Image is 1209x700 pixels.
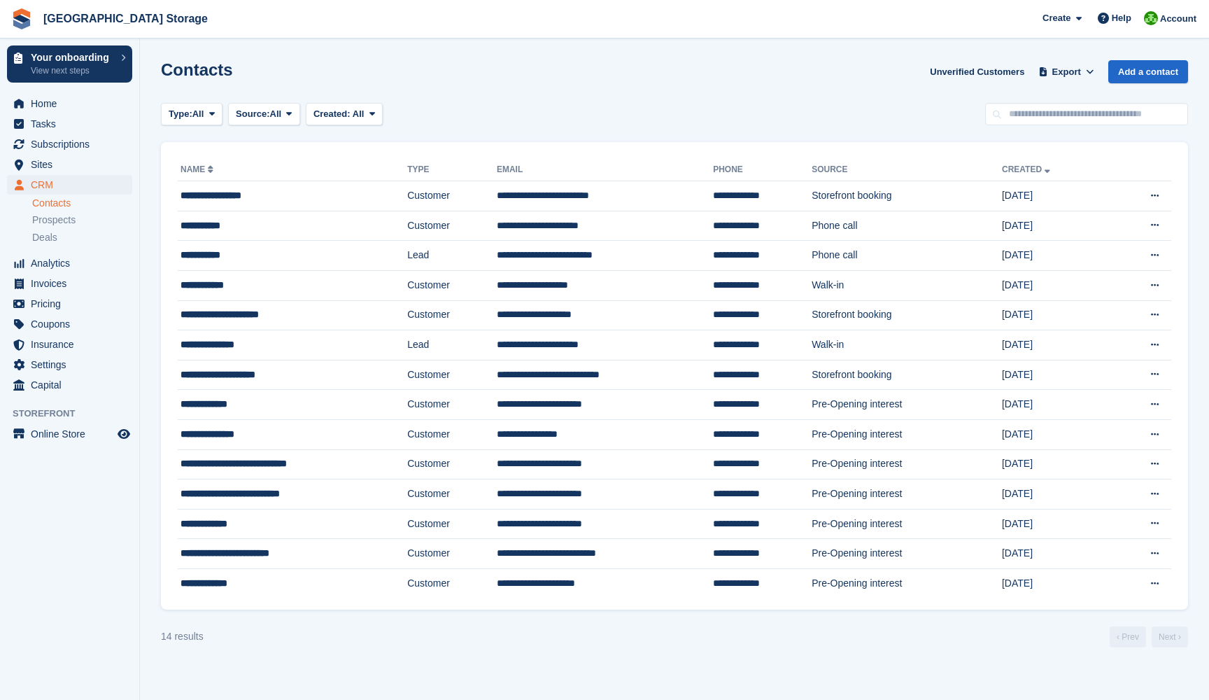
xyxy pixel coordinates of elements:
span: Prospects [32,213,76,227]
a: menu [7,253,132,273]
span: CRM [31,175,115,195]
th: Phone [713,159,812,181]
td: Customer [407,449,497,479]
td: [DATE] [1002,330,1110,360]
span: Settings [31,355,115,374]
td: [DATE] [1002,539,1110,569]
td: Customer [407,211,497,241]
a: menu [7,134,132,154]
td: Customer [407,479,497,510]
h1: Contacts [161,60,233,79]
td: Customer [407,390,497,420]
td: Storefront booking [812,181,1002,211]
a: menu [7,155,132,174]
a: Your onboarding View next steps [7,45,132,83]
span: All [192,107,204,121]
span: Pricing [31,294,115,314]
span: Created: [313,108,351,119]
span: Export [1052,65,1081,79]
td: Customer [407,270,497,300]
td: [DATE] [1002,568,1110,598]
a: Contacts [32,197,132,210]
nav: Page [1107,626,1191,647]
td: Walk-in [812,330,1002,360]
button: Source: All [228,103,300,126]
td: Phone call [812,241,1002,271]
td: [DATE] [1002,241,1110,271]
td: Pre-Opening interest [812,419,1002,449]
span: All [270,107,282,121]
td: [DATE] [1002,449,1110,479]
td: Customer [407,181,497,211]
th: Email [497,159,713,181]
a: Name [181,164,216,174]
a: Preview store [115,426,132,442]
span: Create [1042,11,1070,25]
a: menu [7,314,132,334]
a: menu [7,114,132,134]
td: Pre-Opening interest [812,509,1002,539]
td: Customer [407,300,497,330]
td: Lead [407,241,497,271]
td: Storefront booking [812,300,1002,330]
td: Pre-Opening interest [812,568,1002,598]
a: Created [1002,164,1053,174]
td: Customer [407,509,497,539]
a: menu [7,94,132,113]
th: Type [407,159,497,181]
img: stora-icon-8386f47178a22dfd0bd8f6a31ec36ba5ce8667c1dd55bd0f319d3a0aa187defe.svg [11,8,32,29]
td: Phone call [812,211,1002,241]
td: [DATE] [1002,509,1110,539]
td: Customer [407,568,497,598]
a: Deals [32,230,132,245]
span: Insurance [31,335,115,354]
button: Type: All [161,103,222,126]
span: Home [31,94,115,113]
span: Coupons [31,314,115,334]
a: Prospects [32,213,132,227]
span: All [353,108,365,119]
a: [GEOGRAPHIC_DATA] Storage [38,7,213,30]
span: Storefront [13,407,139,421]
span: Invoices [31,274,115,293]
td: Storefront booking [812,360,1002,390]
span: Sites [31,155,115,174]
a: menu [7,375,132,395]
a: menu [7,274,132,293]
span: Account [1160,12,1196,26]
a: menu [7,335,132,354]
td: Pre-Opening interest [812,449,1002,479]
td: Customer [407,360,497,390]
span: Source: [236,107,269,121]
a: menu [7,424,132,444]
span: Online Store [31,424,115,444]
div: 14 results [161,629,204,644]
span: Capital [31,375,115,395]
a: Unverified Customers [924,60,1030,83]
button: Export [1035,60,1097,83]
td: Customer [407,419,497,449]
td: [DATE] [1002,300,1110,330]
td: Walk-in [812,270,1002,300]
a: Previous [1110,626,1146,647]
p: Your onboarding [31,52,114,62]
a: Add a contact [1108,60,1188,83]
td: [DATE] [1002,390,1110,420]
span: Type: [169,107,192,121]
span: Tasks [31,114,115,134]
td: [DATE] [1002,419,1110,449]
span: Analytics [31,253,115,273]
img: Andrew Lacey [1144,11,1158,25]
td: [DATE] [1002,360,1110,390]
td: Pre-Opening interest [812,539,1002,569]
td: Lead [407,330,497,360]
p: View next steps [31,64,114,77]
a: menu [7,175,132,195]
td: Customer [407,539,497,569]
td: [DATE] [1002,181,1110,211]
td: Pre-Opening interest [812,390,1002,420]
th: Source [812,159,1002,181]
td: [DATE] [1002,270,1110,300]
td: [DATE] [1002,211,1110,241]
a: menu [7,355,132,374]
